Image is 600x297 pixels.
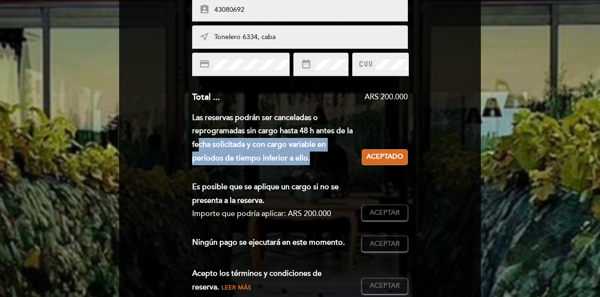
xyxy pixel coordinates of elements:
[301,59,311,69] i: date_range
[221,284,251,291] span: Leer más
[220,92,408,103] div: ARS 200.000
[192,111,362,165] div: Las reservas podrán ser canceladas o reprogramadas sin cargo hasta 48 h antes de la fecha solicit...
[192,180,355,208] div: Es posible que se aplique un cargo si no se presenta a la reserva.
[199,4,210,15] i: assignment_ind
[199,32,210,42] i: near_me
[192,267,362,294] div: Acepto los términos y condiciones de reserva.
[362,236,408,252] button: Aceptar
[366,152,403,162] span: Aceptado
[370,208,400,218] span: Aceptar
[192,92,220,102] span: Total ...
[213,5,409,16] input: Documento de identidad o Número de Pasaporte
[199,59,210,69] i: credit_card
[362,149,408,165] button: Aceptado
[213,32,409,43] input: Dirección
[362,205,408,221] button: Aceptar
[370,281,400,291] span: Aceptar
[370,239,400,249] span: Aceptar
[192,207,355,221] div: Importe que podría aplicar: ARS 200.000
[192,236,362,252] div: Ningún pago se ejecutará en este momento.
[362,278,408,294] button: Aceptar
